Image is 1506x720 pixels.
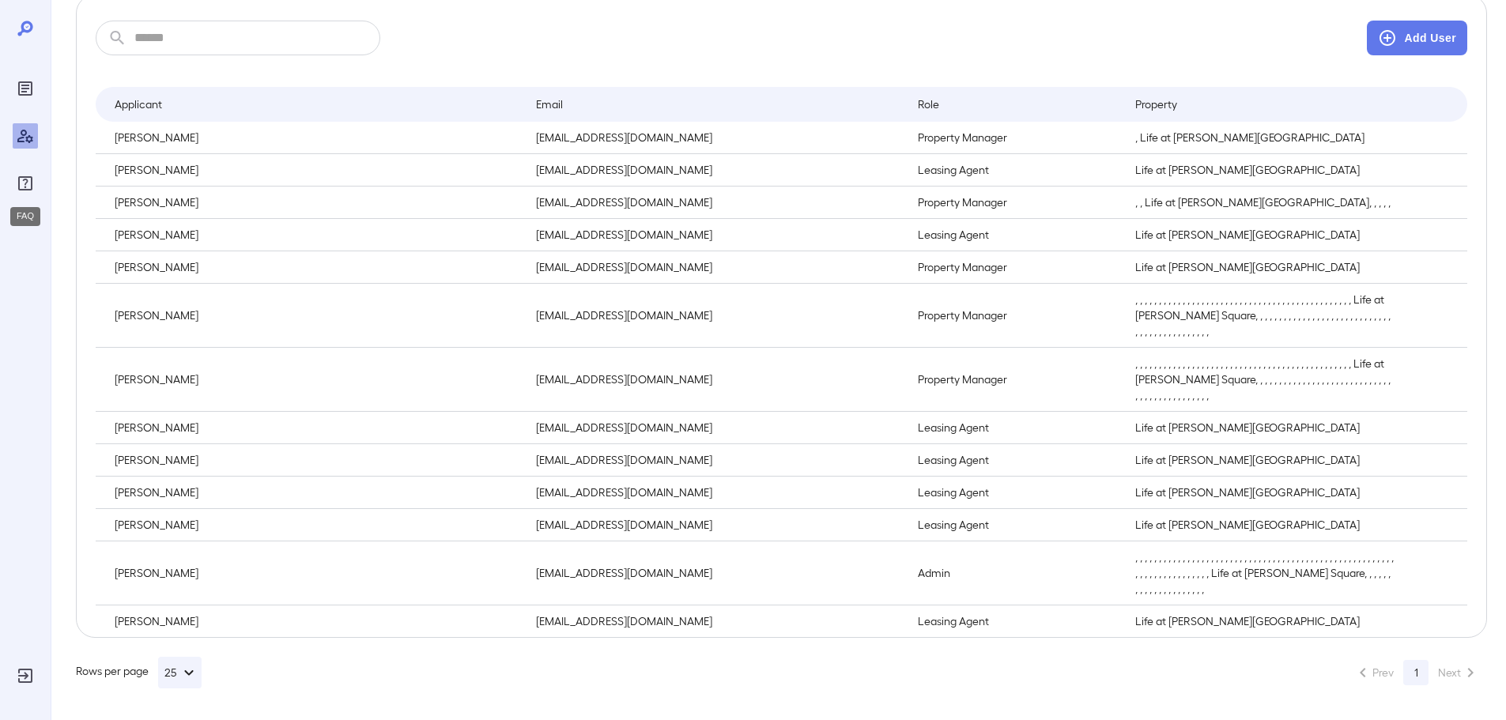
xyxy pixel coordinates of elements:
p: [EMAIL_ADDRESS][DOMAIN_NAME] [536,162,893,178]
nav: pagination navigation [1346,660,1487,685]
p: [PERSON_NAME] [115,484,511,500]
p: , , , , , , , , , , , , , , , , , , , , , , , , , , , , , , , , , , , , , , , , , , , , , , Life ... [1135,356,1395,403]
p: [PERSON_NAME] [115,130,511,145]
p: [EMAIL_ADDRESS][DOMAIN_NAME] [536,484,893,500]
button: page 1 [1403,660,1429,685]
p: [EMAIL_ADDRESS][DOMAIN_NAME] [536,613,893,629]
th: Role [905,87,1123,122]
p: [PERSON_NAME] [115,517,511,533]
p: [EMAIL_ADDRESS][DOMAIN_NAME] [536,371,893,387]
th: Applicant [96,87,523,122]
p: [EMAIL_ADDRESS][DOMAIN_NAME] [536,517,893,533]
button: 25 [158,657,202,688]
p: [EMAIL_ADDRESS][DOMAIN_NAME] [536,420,893,435]
p: Life at [PERSON_NAME][GEOGRAPHIC_DATA] [1135,613,1395,629]
p: [PERSON_NAME] [115,565,511,581]
div: FAQ [13,171,38,196]
p: [PERSON_NAME] [115,452,511,468]
p: Leasing Agent [918,162,1110,178]
p: [EMAIL_ADDRESS][DOMAIN_NAME] [536,452,893,468]
p: Admin [918,565,1110,581]
th: Property [1123,87,1408,122]
p: [PERSON_NAME] [115,371,511,387]
p: , , , , , , , , , , , , , , , , , , , , , , , , , , , , , , , , , , , , , , , , , , , , , , , , ,... [1135,549,1395,597]
p: Life at [PERSON_NAME][GEOGRAPHIC_DATA] [1135,484,1395,500]
p: [EMAIL_ADDRESS][DOMAIN_NAME] [536,130,893,145]
p: [PERSON_NAME] [115,162,511,178]
div: FAQ [10,207,40,226]
p: Property Manager [918,259,1110,275]
p: Leasing Agent [918,420,1110,435]
p: [PERSON_NAME] [115,259,511,275]
p: , , , , , , , , , , , , , , , , , , , , , , , , , , , , , , , , , , , , , , , , , , , , , , Life ... [1135,292,1395,339]
p: Life at [PERSON_NAME][GEOGRAPHIC_DATA] [1135,517,1395,533]
p: Life at [PERSON_NAME][GEOGRAPHIC_DATA] [1135,420,1395,435]
p: Leasing Agent [918,613,1110,629]
p: [EMAIL_ADDRESS][DOMAIN_NAME] [536,194,893,210]
p: [PERSON_NAME] [115,613,511,629]
table: simple table [96,87,1467,637]
p: Life at [PERSON_NAME][GEOGRAPHIC_DATA] [1135,162,1395,178]
p: Leasing Agent [918,484,1110,500]
div: Manage Users [13,123,38,149]
div: Reports [13,76,38,101]
p: [PERSON_NAME] [115,420,511,435]
div: Log Out [13,663,38,688]
p: Leasing Agent [918,452,1110,468]
p: [EMAIL_ADDRESS][DOMAIN_NAME] [536,307,893,323]
p: [PERSON_NAME] [115,227,511,243]
div: Rows per page [76,657,202,688]
p: Life at [PERSON_NAME][GEOGRAPHIC_DATA] [1135,452,1395,468]
p: [PERSON_NAME] [115,194,511,210]
p: , , Life at [PERSON_NAME][GEOGRAPHIC_DATA], , , , , [1135,194,1395,210]
p: Leasing Agent [918,517,1110,533]
p: [EMAIL_ADDRESS][DOMAIN_NAME] [536,227,893,243]
p: [PERSON_NAME] [115,307,511,323]
p: Life at [PERSON_NAME][GEOGRAPHIC_DATA] [1135,227,1395,243]
p: Property Manager [918,371,1110,387]
p: Leasing Agent [918,227,1110,243]
p: , Life at [PERSON_NAME][GEOGRAPHIC_DATA] [1135,130,1395,145]
th: Email [523,87,905,122]
p: Property Manager [918,130,1110,145]
p: [EMAIL_ADDRESS][DOMAIN_NAME] [536,259,893,275]
p: [EMAIL_ADDRESS][DOMAIN_NAME] [536,565,893,581]
button: Add User [1367,21,1467,55]
p: Life at [PERSON_NAME][GEOGRAPHIC_DATA] [1135,259,1395,275]
p: Property Manager [918,194,1110,210]
p: Property Manager [918,307,1110,323]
